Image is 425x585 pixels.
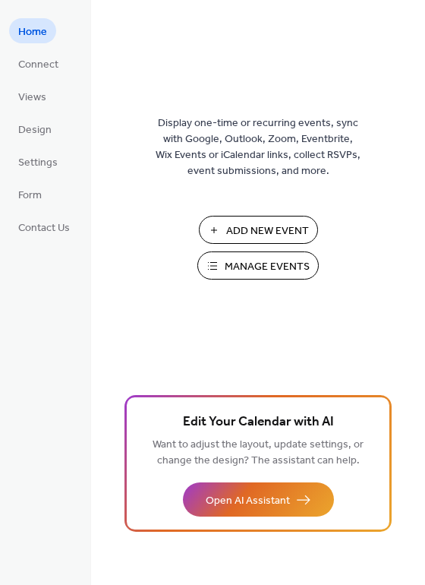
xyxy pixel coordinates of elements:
a: Design [9,116,61,141]
span: Open AI Assistant [206,493,290,509]
span: Settings [18,155,58,171]
span: Manage Events [225,259,310,275]
span: Edit Your Calendar with AI [183,412,334,433]
span: Design [18,122,52,138]
span: Contact Us [18,220,70,236]
a: Connect [9,51,68,76]
button: Open AI Assistant [183,482,334,517]
a: Home [9,18,56,43]
button: Add New Event [199,216,318,244]
button: Manage Events [197,251,319,280]
a: Settings [9,149,67,174]
span: Form [18,188,42,204]
span: Connect [18,57,58,73]
span: Display one-time or recurring events, sync with Google, Outlook, Zoom, Eventbrite, Wix Events or ... [156,115,360,179]
span: Views [18,90,46,106]
a: Contact Us [9,214,79,239]
span: Add New Event [226,223,309,239]
span: Home [18,24,47,40]
a: Views [9,84,55,109]
a: Form [9,182,51,207]
span: Want to adjust the layout, update settings, or change the design? The assistant can help. [153,435,364,471]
